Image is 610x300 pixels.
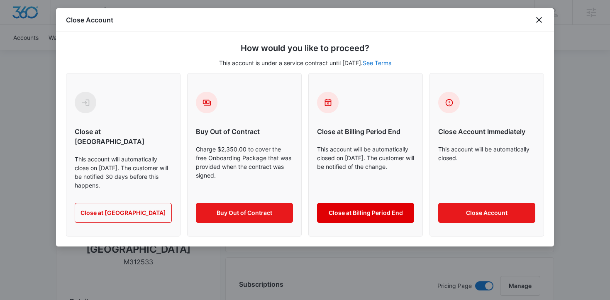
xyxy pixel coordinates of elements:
[363,59,391,66] a: See Terms
[534,15,544,25] button: close
[438,203,535,223] button: Close Account
[75,155,172,190] p: This account will automatically close on [DATE]. The customer will be notified 30 days before thi...
[317,145,414,190] p: This account will be automatically closed on [DATE]. The customer will be notified of the change.
[196,127,293,137] h6: Buy Out of Contract
[75,203,172,223] button: Close at [GEOGRAPHIC_DATA]
[196,203,293,223] button: Buy Out of Contract
[317,127,414,137] h6: Close at Billing Period End
[75,127,172,146] h6: Close at [GEOGRAPHIC_DATA]
[196,145,293,190] p: Charge $2,350.00 to cover the free Onboarding Package that was provided when the contract was sig...
[66,15,113,25] h1: Close Account
[438,145,535,190] p: This account will be automatically closed.
[66,59,544,67] p: This account is under a service contract until [DATE].
[66,42,544,54] h5: How would you like to proceed?
[438,127,535,137] h6: Close Account Immediately
[317,203,414,223] button: Close at Billing Period End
